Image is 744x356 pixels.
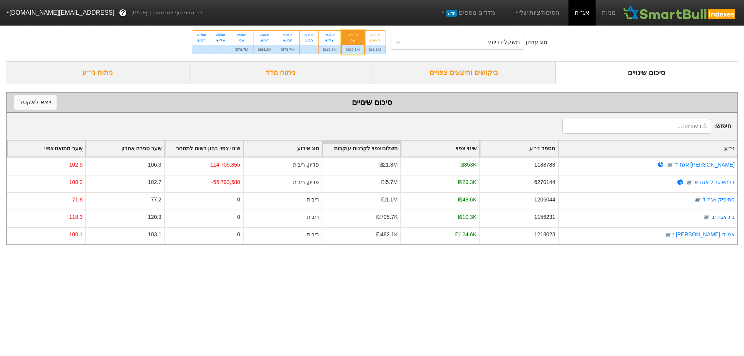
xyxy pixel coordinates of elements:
[379,161,398,169] div: ₪21.3M
[511,5,563,21] a: הסימולציות שלי
[131,9,202,17] span: לפי נתוני סוף יום מתאריך [DATE]
[230,45,253,54] div: ₪76.7M
[711,214,735,220] a: ביג אגח יב
[237,196,240,204] div: 0
[197,38,206,43] div: רביעי
[72,196,83,204] div: 71.8
[148,230,162,239] div: 103.1
[458,178,476,186] div: ₪29.3K
[69,230,83,239] div: 100.1
[666,161,674,169] img: tase link
[372,61,555,84] div: ביקושים והיצעים צפויים
[258,32,272,38] div: 24/08
[694,196,701,204] img: tase link
[237,230,240,239] div: 0
[673,231,735,237] a: אמ.די.[PERSON_NAME] י
[253,45,276,54] div: ₪64.2M
[307,196,319,204] div: ריבית
[208,161,240,169] div: -114,705,855
[534,230,555,239] div: 1218023
[458,213,476,221] div: ₪10.3K
[211,45,230,54] div: -
[346,38,360,43] div: שני
[342,45,365,54] div: ₪29.1M
[148,213,162,221] div: 120.3
[622,5,738,21] img: SmartBull
[69,161,83,169] div: 102.5
[189,61,372,84] div: ניתוח מדד
[534,196,555,204] div: 1206044
[216,32,225,38] div: 26/08
[281,38,294,43] div: חמישי
[487,38,520,47] div: משקלים יומי
[381,196,398,204] div: ₪1.1M
[6,61,189,84] div: ניתוח ני״ע
[151,196,161,204] div: 77.2
[69,178,83,186] div: 100.2
[258,38,272,43] div: ראשון
[376,230,398,239] div: ₪482.1K
[534,213,555,221] div: 1156231
[319,45,341,54] div: ₪10.2M
[293,178,319,186] div: פדיון, ריבית
[212,178,240,186] div: -55,793,580
[237,213,240,221] div: 0
[300,45,318,54] div: -
[369,32,381,38] div: 17/08
[86,141,164,157] div: Toggle SortBy
[446,10,457,17] span: חדש
[235,32,248,38] div: 25/08
[148,161,162,169] div: 106.3
[121,8,125,18] span: ?
[197,32,206,38] div: 27/08
[694,179,735,185] a: דלתא גליל אגח א
[675,162,735,168] a: [PERSON_NAME] אגח ד
[685,179,693,186] img: tase link
[559,141,737,157] div: Toggle SortBy
[562,119,711,134] input: 5 רשומות...
[323,32,337,38] div: 19/08
[276,45,299,54] div: ₪73.7M
[381,178,398,186] div: ₪5.7M
[460,161,476,169] div: ₪353K
[369,38,381,43] div: ראשון
[14,96,730,108] div: סיכום שינויים
[346,32,360,38] div: 18/08
[703,196,735,203] a: פסיפיק אגח ד
[148,178,162,186] div: 102.7
[14,95,57,110] button: ייצא לאקסל
[281,32,294,38] div: 21/08
[555,61,739,84] div: סיכום שינויים
[562,119,731,134] span: חיפוש :
[322,141,400,157] div: Toggle SortBy
[304,32,313,38] div: 20/08
[165,141,243,157] div: Toggle SortBy
[664,231,672,239] img: tase link
[534,178,555,186] div: 6270144
[304,38,313,43] div: רביעי
[307,213,319,221] div: ריבית
[480,141,558,157] div: Toggle SortBy
[458,196,476,204] div: ₪48.6K
[235,38,248,43] div: שני
[365,45,385,54] div: ₪1.1M
[293,161,319,169] div: פדיון, ריבית
[307,230,319,239] div: ריבית
[69,213,83,221] div: 118.3
[437,5,498,21] a: מדדים נוספיםחדש
[376,213,398,221] div: ₪705.7K
[7,141,85,157] div: Toggle SortBy
[534,161,555,169] div: 1188788
[244,141,322,157] div: Toggle SortBy
[192,45,211,54] div: -
[455,230,477,239] div: ₪124.6K
[703,213,710,221] img: tase link
[216,38,225,43] div: שלישי
[323,38,337,43] div: שלישי
[526,38,547,46] div: סוג עדכון
[401,141,479,157] div: Toggle SortBy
